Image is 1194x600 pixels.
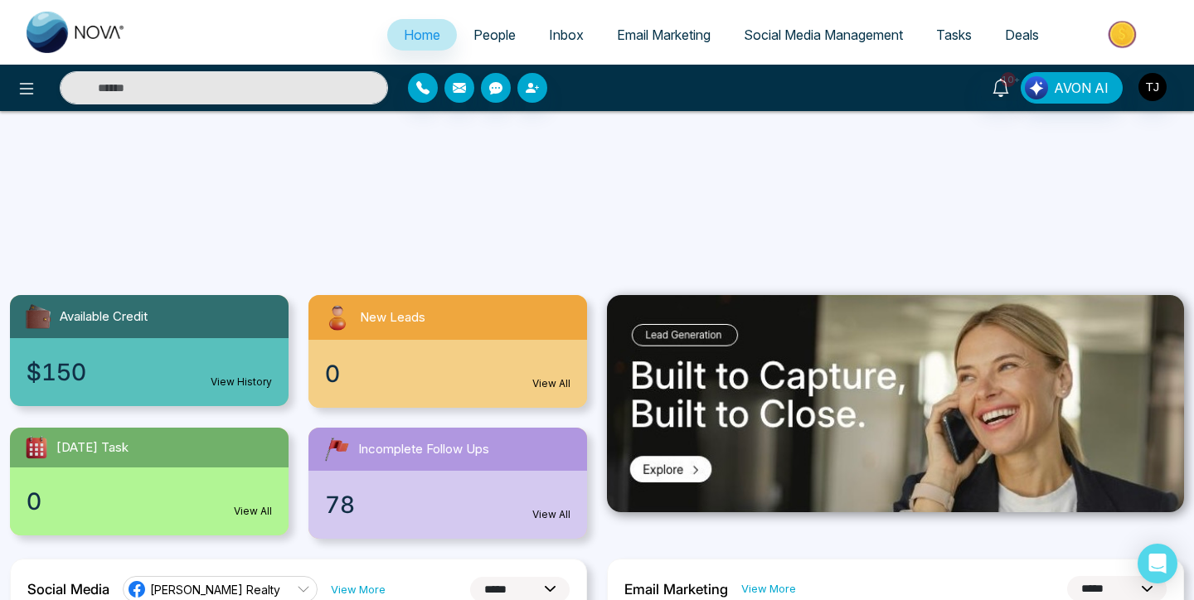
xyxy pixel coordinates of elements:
[27,12,126,53] img: Nova CRM Logo
[27,355,86,390] span: $150
[331,582,386,598] a: View More
[600,19,727,51] a: Email Marketing
[1064,16,1184,53] img: Market-place.gif
[360,308,425,327] span: New Leads
[23,302,53,331] img: availableCredit.svg
[234,504,272,519] a: View All
[1138,73,1167,101] img: User Avatar
[607,295,1184,512] img: .
[741,581,796,597] a: View More
[920,19,988,51] a: Tasks
[1021,72,1123,104] button: AVON AI
[744,27,903,43] span: Social Media Management
[298,428,597,539] a: Incomplete Follow Ups78View All
[150,582,280,598] span: [PERSON_NAME] Realty
[549,27,584,43] span: Inbox
[473,27,516,43] span: People
[532,376,570,391] a: View All
[56,438,129,457] span: [DATE] Task
[404,27,440,43] span: Home
[60,307,148,327] span: Available Credit
[532,19,600,51] a: Inbox
[387,19,457,51] a: Home
[981,72,1021,101] a: 10+
[322,434,352,464] img: followUps.svg
[624,581,728,598] h2: Email Marketing
[617,27,711,43] span: Email Marketing
[1054,78,1109,98] span: AVON AI
[457,19,532,51] a: People
[358,440,489,459] span: Incomplete Follow Ups
[325,356,340,391] span: 0
[1005,27,1039,43] span: Deals
[1138,544,1177,583] div: Open Intercom Messenger
[1001,72,1016,87] span: 10+
[322,302,353,333] img: newLeads.svg
[27,484,41,519] span: 0
[988,19,1056,51] a: Deals
[27,581,109,598] h2: Social Media
[1025,76,1048,99] img: Lead Flow
[211,375,272,390] a: View History
[298,295,597,408] a: New Leads0View All
[936,27,972,43] span: Tasks
[727,19,920,51] a: Social Media Management
[23,434,50,461] img: todayTask.svg
[532,507,570,522] a: View All
[325,487,355,522] span: 78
